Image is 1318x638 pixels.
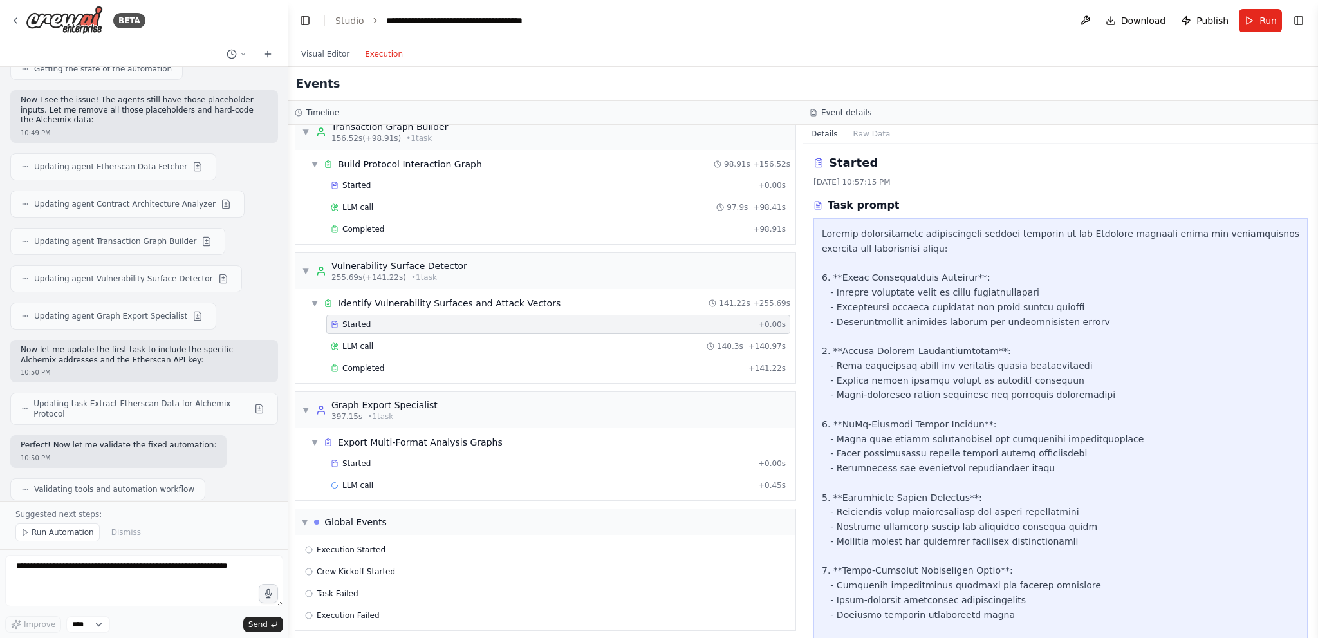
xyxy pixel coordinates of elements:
span: ▼ [302,405,310,415]
span: Run Automation [32,527,94,538]
span: ▼ [302,517,308,527]
span: Updating agent Contract Architecture Analyzer [34,199,216,209]
nav: breadcrumb [335,14,531,27]
span: LLM call [342,202,373,212]
span: Crew Kickoff Started [317,567,395,577]
div: Transaction Graph Builder [331,120,448,133]
button: Visual Editor [293,46,357,62]
button: Run [1239,9,1282,32]
div: Vulnerability Surface Detector [331,259,467,272]
button: Switch to previous chat [221,46,252,62]
button: Show right sidebar [1290,12,1308,30]
span: + 140.97s [748,341,786,352]
span: • 1 task [411,272,437,283]
button: Raw Data [846,125,898,143]
span: Completed [342,224,384,234]
button: Hide left sidebar [296,12,314,30]
a: Studio [335,15,364,26]
div: 10:50 PM [21,368,268,377]
span: 255.69s (+141.22s) [331,272,406,283]
button: Execution [357,46,411,62]
div: 10:50 PM [21,453,216,463]
span: 140.3s [717,341,743,352]
span: LLM call [342,480,373,491]
span: Execution Started [317,545,385,555]
span: 397.15s [331,411,362,422]
span: Dismiss [111,527,141,538]
button: Send [243,617,283,632]
div: 10:49 PM [21,128,268,138]
p: Perfect! Now let me validate the fixed automation: [21,440,216,451]
div: Global Events [324,516,387,529]
span: ▼ [311,437,319,447]
div: [DATE] 10:57:15 PM [813,177,1308,187]
span: Getting the state of the automation [34,64,172,74]
div: BETA [113,13,145,28]
button: Start a new chat [257,46,278,62]
div: Export Multi-Format Analysis Graphs [338,436,503,449]
span: Send [248,619,268,630]
p: Suggested next steps: [15,509,273,520]
span: • 1 task [406,133,432,144]
span: 156.52s (+98.91s) [331,133,401,144]
div: Graph Export Specialist [331,399,438,411]
span: Run [1259,14,1277,27]
span: + 98.41s [753,202,786,212]
h2: Started [829,154,878,172]
button: Improve [5,616,61,633]
span: + 141.22s [748,363,786,373]
span: Completed [342,363,384,373]
span: ▼ [311,298,319,308]
span: LLM call [342,341,373,352]
button: Publish [1176,9,1234,32]
span: + 156.52s [753,159,790,169]
span: ▼ [302,266,310,276]
span: ▼ [302,127,310,137]
h3: Task prompt [828,198,900,213]
h3: Timeline [306,108,339,118]
span: • 1 task [367,411,393,422]
img: Logo [26,6,103,35]
span: Updating task Extract Etherscan Data for Alchemix Protocol [33,399,249,419]
span: + 255.69s [753,298,790,308]
button: Download [1100,9,1171,32]
p: Now let me update the first task to include the specific Alchemix addresses and the Etherscan API... [21,345,268,365]
h3: Event details [821,108,871,118]
span: 141.22s [719,298,750,308]
span: + 98.91s [753,224,786,234]
span: 98.91s [724,159,750,169]
button: Click to speak your automation idea [259,584,278,603]
p: Now I see the issue! The agents still have those placeholder inputs. Let me remove all those plac... [21,95,268,126]
button: Run Automation [15,523,100,541]
div: Build Protocol Interaction Graph [338,158,482,171]
span: Download [1121,14,1166,27]
button: Dismiss [105,523,147,541]
h2: Events [296,75,340,93]
span: Started [342,458,371,469]
span: Execution Failed [317,610,380,621]
span: Started [342,180,371,191]
span: + 0.00s [758,319,786,330]
div: Identify Vulnerability Surfaces and Attack Vectors [338,297,561,310]
span: ▼ [311,159,319,169]
span: Updating agent Graph Export Specialist [34,311,187,321]
span: Updating agent Etherscan Data Fetcher [34,162,187,172]
button: Details [803,125,846,143]
span: + 0.00s [758,458,786,469]
span: + 0.45s [758,480,786,491]
span: + 0.00s [758,180,786,191]
span: Started [342,319,371,330]
span: Updating agent Vulnerability Surface Detector [34,274,213,284]
span: 97.9s [727,202,748,212]
span: Validating tools and automation workflow [34,484,194,494]
span: Task Failed [317,588,358,599]
span: Updating agent Transaction Graph Builder [34,236,196,247]
span: Improve [24,619,55,630]
span: Publish [1196,14,1229,27]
